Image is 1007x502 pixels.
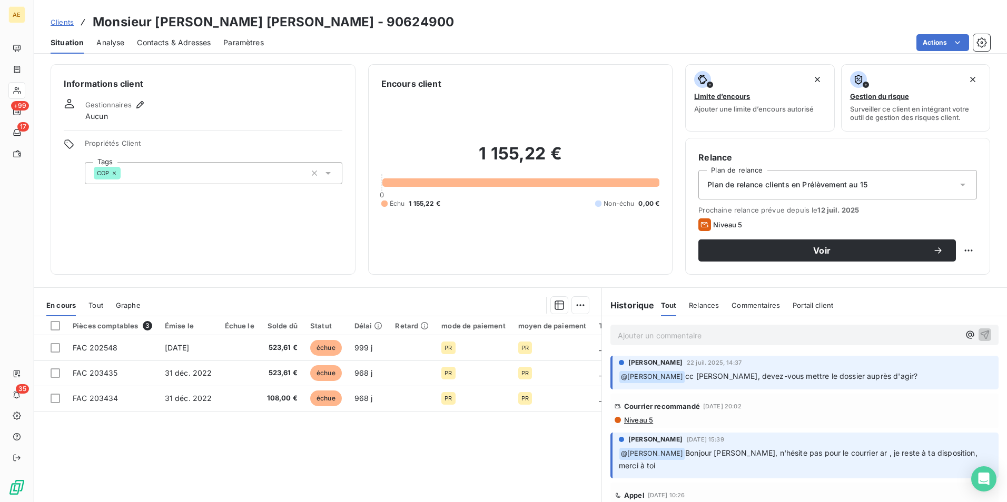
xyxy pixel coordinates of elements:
[602,299,655,312] h6: Historique
[310,340,342,356] span: échue
[51,18,74,26] span: Clients
[354,322,383,330] div: Délai
[599,343,602,352] span: _
[698,239,956,262] button: Voir
[51,17,74,27] a: Clients
[628,358,683,367] span: [PERSON_NAME]
[648,492,685,498] span: [DATE] 10:26
[624,491,645,499] span: Appel
[381,77,441,90] h6: Encours client
[661,301,677,309] span: Tout
[73,394,119,403] span: FAC 203434
[310,390,342,406] span: échue
[8,124,25,141] a: 17
[624,402,700,410] span: Courrier recommandé
[703,403,742,409] span: [DATE] 20:02
[445,370,452,376] span: PR
[698,206,977,214] span: Prochaine relance prévue depuis le
[599,322,653,330] div: Tag relance
[73,343,118,352] span: FAC 202548
[354,343,373,352] span: 999 j
[694,92,750,101] span: Limite d’encours
[17,122,29,132] span: 17
[73,321,152,330] div: Pièces comptables
[698,151,977,164] h6: Relance
[685,64,834,132] button: Limite d’encoursAjouter une limite d’encours autorisé
[390,199,405,208] span: Échu
[97,170,109,176] span: COP
[441,322,505,330] div: mode de paiement
[518,322,587,330] div: moyen de paiement
[354,368,373,377] span: 968 j
[687,359,742,366] span: 22 juil. 2025, 14:37
[395,322,429,330] div: Retard
[8,6,25,23] div: AE
[143,321,152,330] span: 3
[8,479,25,496] img: Logo LeanPay
[267,368,298,378] span: 523,61 €
[638,199,659,208] span: 0,00 €
[685,372,917,380] span: cc [PERSON_NAME], devez-vous mettre le dossier auprès d'agir?
[793,301,833,309] span: Portail client
[713,220,742,229] span: Niveau 5
[46,301,76,309] span: En cours
[165,343,190,352] span: [DATE]
[850,92,909,101] span: Gestion du risque
[381,143,660,175] h2: 1 155,22 €
[619,371,685,383] span: @ [PERSON_NAME]
[137,37,211,48] span: Contacts & Adresses
[51,37,84,48] span: Situation
[267,343,298,353] span: 523,61 €
[841,64,990,132] button: Gestion du risqueSurveiller ce client en intégrant votre outil de gestion des risques client.
[599,394,602,403] span: _
[267,393,298,404] span: 108,00 €
[711,246,933,255] span: Voir
[165,322,212,330] div: Émise le
[694,105,814,113] span: Ajouter une limite d’encours autorisé
[521,370,529,376] span: PR
[116,301,141,309] span: Graphe
[707,179,867,190] span: Plan de relance clients en Prélèvement au 15
[16,384,29,394] span: 35
[225,322,254,330] div: Échue le
[445,345,452,351] span: PR
[604,199,634,208] span: Non-échu
[85,111,108,122] span: Aucun
[521,345,529,351] span: PR
[687,436,724,443] span: [DATE] 15:39
[64,77,342,90] h6: Informations client
[689,301,719,309] span: Relances
[73,368,118,377] span: FAC 203435
[409,199,440,208] span: 1 155,22 €
[88,301,103,309] span: Tout
[223,37,264,48] span: Paramètres
[628,435,683,444] span: [PERSON_NAME]
[521,395,529,401] span: PR
[267,322,298,330] div: Solde dû
[623,416,653,424] span: Niveau 5
[121,168,129,178] input: Ajouter une valeur
[599,368,602,377] span: _
[96,37,124,48] span: Analyse
[85,101,132,109] span: Gestionnaires
[445,395,452,401] span: PR
[8,103,25,120] a: +99
[165,368,212,377] span: 31 déc. 2022
[85,139,342,154] span: Propriétés Client
[619,448,685,460] span: @ [PERSON_NAME]
[971,466,996,491] div: Open Intercom Messenger
[165,394,212,403] span: 31 déc. 2022
[732,301,780,309] span: Commentaires
[619,448,980,470] span: Bonjour [PERSON_NAME], n'hésite pas pour le courrier ar , je reste à ta disposition, merci à toi
[916,34,969,51] button: Actions
[310,365,342,381] span: échue
[380,190,384,199] span: 0
[93,13,454,32] h3: Monsieur [PERSON_NAME] [PERSON_NAME] - 90624900
[850,105,981,122] span: Surveiller ce client en intégrant votre outil de gestion des risques client.
[354,394,373,403] span: 968 j
[817,206,859,214] span: 12 juil. 2025
[11,101,29,111] span: +99
[310,322,342,330] div: Statut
